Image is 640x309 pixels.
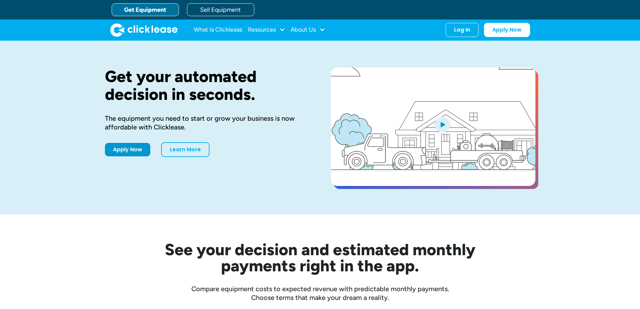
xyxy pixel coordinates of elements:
[454,27,470,33] div: Log In
[248,23,285,37] div: Resources
[105,143,150,156] a: Apply Now
[112,3,179,16] a: Get Equipment
[187,3,254,16] a: Sell Equipment
[105,114,309,131] div: The equipment you need to start or grow your business is now affordable with Clicklease.
[161,142,210,157] a: Learn More
[105,68,309,103] h1: Get your automated decision in seconds.
[291,23,325,37] div: About Us
[110,23,178,37] img: Clicklease logo
[433,115,451,134] img: Blue play button logo on a light blue circular background
[132,241,509,274] h2: See your decision and estimated monthly payments right in the app.
[110,23,178,37] a: home
[194,23,242,37] a: What Is Clicklease
[331,68,535,186] a: open lightbox
[484,23,530,37] a: Apply Now
[105,284,535,302] div: Compare equipment costs to expected revenue with predictable monthly payments. Choose terms that ...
